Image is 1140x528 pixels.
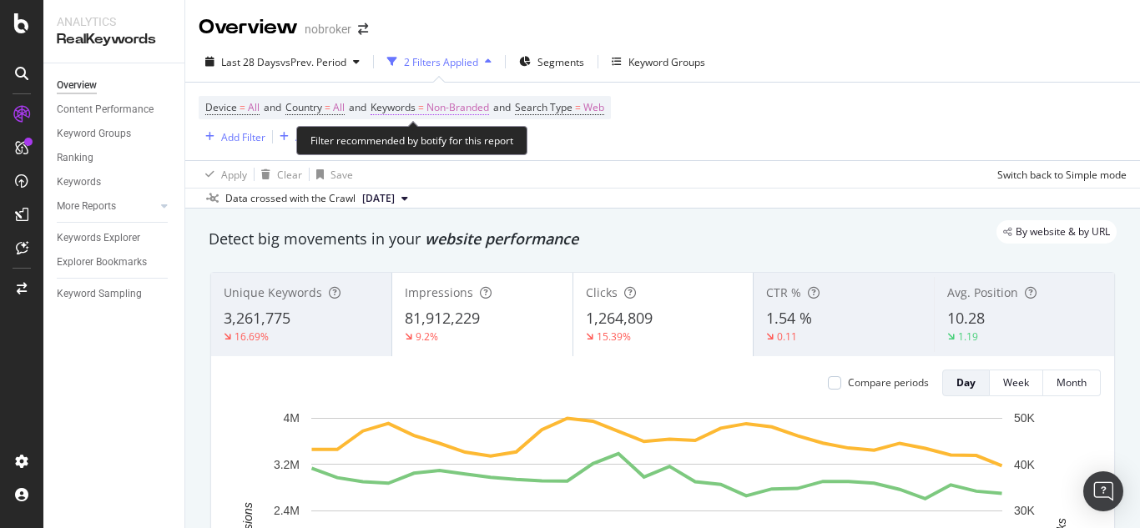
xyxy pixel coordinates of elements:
[537,55,584,69] span: Segments
[358,23,368,35] div: arrow-right-arrow-left
[199,13,298,42] div: Overview
[57,125,131,143] div: Keyword Groups
[947,284,1018,300] span: Avg. Position
[57,13,171,30] div: Analytics
[362,191,395,206] span: 2025 Sep. 1st
[221,55,280,69] span: Last 28 Days
[224,284,322,300] span: Unique Keywords
[296,126,527,155] div: Filter recommended by botify for this report
[57,101,154,118] div: Content Performance
[57,254,173,271] a: Explorer Bookmarks
[280,55,346,69] span: vs Prev. Period
[57,173,101,191] div: Keywords
[575,100,581,114] span: =
[57,285,173,303] a: Keyword Sampling
[426,96,489,119] span: Non-Branded
[766,308,812,328] span: 1.54 %
[1043,370,1101,396] button: Month
[57,285,142,303] div: Keyword Sampling
[1016,227,1110,237] span: By website & by URL
[285,100,322,114] span: Country
[325,100,330,114] span: =
[381,48,498,75] button: 2 Filters Applied
[405,308,480,328] span: 81,912,229
[277,168,302,182] div: Clear
[224,308,290,328] span: 3,261,775
[1014,411,1036,425] text: 50K
[1014,458,1036,471] text: 40K
[997,168,1127,182] div: Switch back to Simple mode
[597,329,631,344] div: 15.39%
[583,96,604,119] span: Web
[628,55,705,69] div: Keyword Groups
[57,198,116,215] div: More Reports
[57,30,171,49] div: RealKeywords
[274,458,300,471] text: 3.2M
[958,329,978,344] div: 1.19
[273,127,371,147] button: Add Filter Group
[371,100,416,114] span: Keywords
[848,375,929,390] div: Compare periods
[586,308,653,328] span: 1,264,809
[57,149,93,167] div: Ranking
[57,229,140,247] div: Keywords Explorer
[264,100,281,114] span: and
[586,284,618,300] span: Clicks
[199,161,247,188] button: Apply
[947,308,985,328] span: 10.28
[57,254,147,271] div: Explorer Bookmarks
[512,48,591,75] button: Segments
[766,284,801,300] span: CTR %
[777,329,797,344] div: 0.11
[284,411,300,425] text: 4M
[57,125,173,143] a: Keyword Groups
[57,77,173,94] a: Overview
[418,100,424,114] span: =
[57,173,173,191] a: Keywords
[57,198,156,215] a: More Reports
[221,168,247,182] div: Apply
[1083,471,1123,511] div: Open Intercom Messenger
[205,100,237,114] span: Device
[349,100,366,114] span: and
[310,161,353,188] button: Save
[255,161,302,188] button: Clear
[991,161,1127,188] button: Switch back to Simple mode
[942,370,990,396] button: Day
[356,189,415,209] button: [DATE]
[404,55,478,69] div: 2 Filters Applied
[235,329,269,344] div: 16.69%
[515,100,573,114] span: Search Type
[57,101,173,118] a: Content Performance
[333,96,345,119] span: All
[1057,375,1087,390] div: Month
[956,375,976,390] div: Day
[248,96,260,119] span: All
[199,48,366,75] button: Last 28 DaysvsPrev. Period
[990,370,1043,396] button: Week
[1014,504,1036,517] text: 30K
[416,329,438,344] div: 9.2%
[57,77,97,94] div: Overview
[305,21,351,38] div: nobroker
[225,191,356,206] div: Data crossed with the Crawl
[57,149,173,167] a: Ranking
[240,100,245,114] span: =
[295,130,371,144] div: Add Filter Group
[493,100,511,114] span: and
[57,229,173,247] a: Keywords Explorer
[330,168,353,182] div: Save
[274,504,300,517] text: 2.4M
[221,130,265,144] div: Add Filter
[405,284,473,300] span: Impressions
[996,220,1117,244] div: legacy label
[199,127,265,147] button: Add Filter
[1003,375,1029,390] div: Week
[605,48,712,75] button: Keyword Groups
